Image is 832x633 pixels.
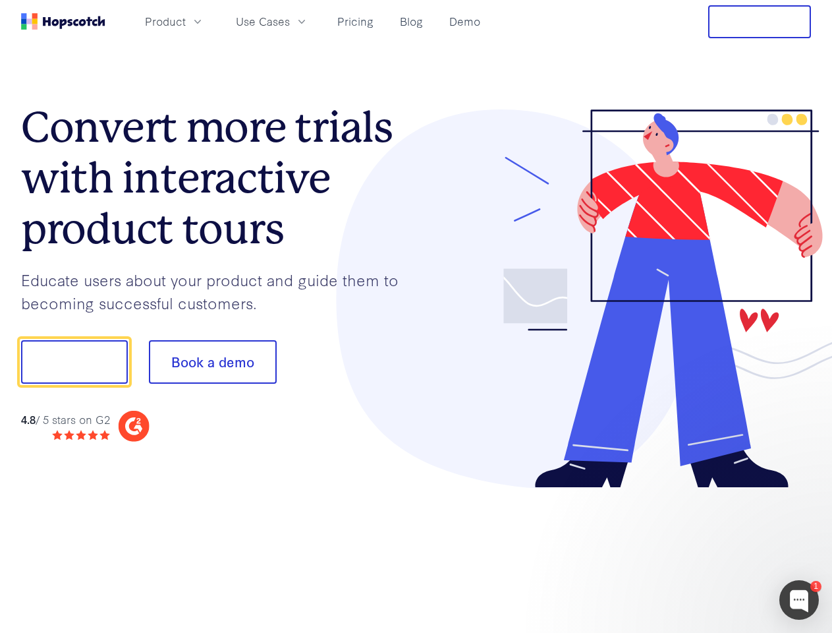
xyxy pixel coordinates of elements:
strong: 4.8 [21,411,36,427]
p: Educate users about your product and guide them to becoming successful customers. [21,268,416,314]
div: / 5 stars on G2 [21,411,110,428]
button: Book a demo [149,340,277,384]
button: Show me! [21,340,128,384]
a: Blog [395,11,428,32]
button: Free Trial [708,5,811,38]
h1: Convert more trials with interactive product tours [21,102,416,254]
span: Use Cases [236,13,290,30]
a: Home [21,13,105,30]
button: Use Cases [228,11,316,32]
a: Demo [444,11,485,32]
a: Pricing [332,11,379,32]
span: Product [145,13,186,30]
button: Product [137,11,212,32]
div: 1 [810,581,821,592]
